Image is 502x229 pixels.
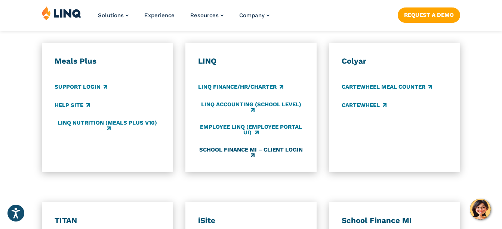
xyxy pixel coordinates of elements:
[98,12,124,19] span: Solutions
[342,83,432,91] a: CARTEWHEEL Meal Counter
[198,216,304,225] h3: iSite
[98,6,270,31] nav: Primary Navigation
[144,12,175,19] a: Experience
[55,83,107,91] a: Support Login
[55,101,90,110] a: Help Site
[342,101,386,110] a: CARTEWHEEL
[190,12,219,19] span: Resources
[398,6,460,22] nav: Button Navigation
[342,56,447,66] h3: Colyar
[239,12,270,19] a: Company
[55,120,160,132] a: LINQ Nutrition (Meals Plus v10)
[55,56,160,66] h3: Meals Plus
[198,146,304,159] a: School Finance MI – Client Login
[470,199,491,220] button: Hello, have a question? Let’s chat.
[98,12,129,19] a: Solutions
[55,216,160,225] h3: TITAN
[342,216,447,225] h3: School Finance MI
[42,6,81,20] img: LINQ | K‑12 Software
[239,12,265,19] span: Company
[198,83,283,91] a: LINQ Finance/HR/Charter
[190,12,224,19] a: Resources
[398,7,460,22] a: Request a Demo
[198,101,304,113] a: LINQ Accounting (school level)
[198,56,304,66] h3: LINQ
[198,124,304,136] a: Employee LINQ (Employee Portal UI)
